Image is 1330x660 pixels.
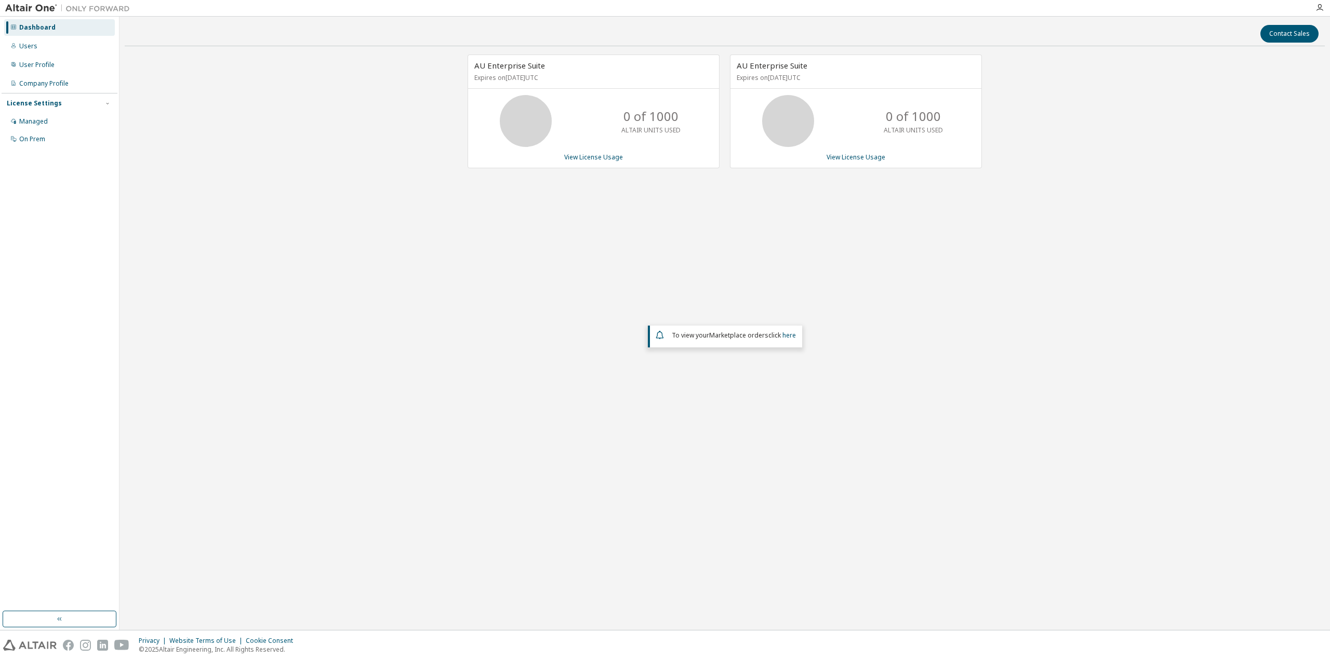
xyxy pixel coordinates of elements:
p: 0 of 1000 [623,107,679,125]
p: 0 of 1000 [886,107,941,125]
div: Managed [19,117,48,126]
button: Contact Sales [1260,25,1319,43]
a: here [782,331,796,340]
em: Marketplace orders [709,331,768,340]
img: linkedin.svg [97,640,108,651]
p: ALTAIR UNITS USED [621,126,681,134]
div: Dashboard [19,23,56,32]
div: Company Profile [19,79,69,88]
div: License Settings [7,99,62,107]
img: youtube.svg [114,640,129,651]
img: altair_logo.svg [3,640,57,651]
div: On Prem [19,135,45,143]
span: AU Enterprise Suite [737,60,807,71]
div: User Profile [19,61,55,69]
p: ALTAIR UNITS USED [884,126,943,134]
p: © 2025 Altair Engineering, Inc. All Rights Reserved. [139,645,299,654]
img: Altair One [5,3,135,14]
span: AU Enterprise Suite [474,60,545,71]
a: View License Usage [564,153,623,161]
span: To view your click [672,331,796,340]
div: Cookie Consent [246,637,299,645]
p: Expires on [DATE] UTC [474,73,710,82]
img: facebook.svg [63,640,74,651]
p: Expires on [DATE] UTC [737,73,973,82]
div: Website Terms of Use [169,637,246,645]
div: Privacy [139,637,169,645]
img: instagram.svg [80,640,91,651]
a: View License Usage [827,153,885,161]
div: Users [19,42,37,50]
